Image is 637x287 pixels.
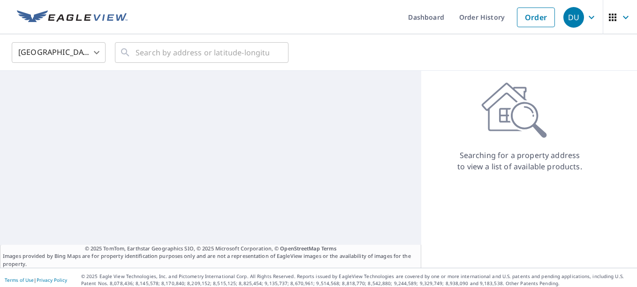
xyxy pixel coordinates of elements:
div: DU [563,7,584,28]
a: Order [517,8,555,27]
a: OpenStreetMap [280,245,319,252]
img: EV Logo [17,10,128,24]
p: Searching for a property address to view a list of available products. [457,150,583,172]
span: © 2025 TomTom, Earthstar Geographics SIO, © 2025 Microsoft Corporation, © [85,245,337,253]
a: Terms of Use [5,277,34,283]
div: [GEOGRAPHIC_DATA] [12,39,106,66]
a: Privacy Policy [37,277,67,283]
p: | [5,277,67,283]
a: Terms [321,245,337,252]
p: © 2025 Eagle View Technologies, Inc. and Pictometry International Corp. All Rights Reserved. Repo... [81,273,632,287]
input: Search by address or latitude-longitude [136,39,269,66]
